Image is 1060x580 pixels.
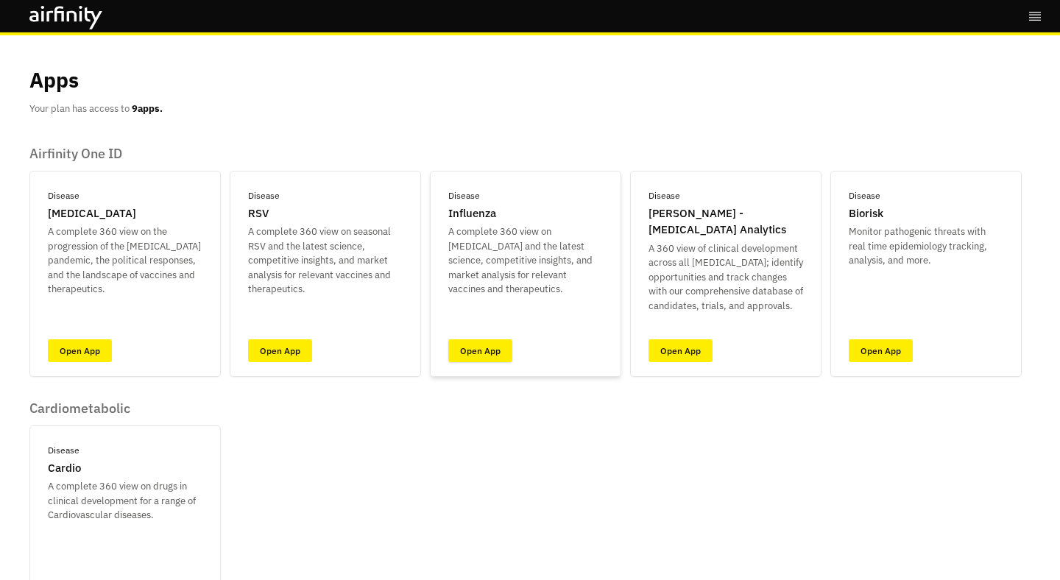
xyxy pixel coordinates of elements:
[649,339,713,362] a: Open App
[29,400,221,417] p: Cardiometabolic
[48,224,202,297] p: A complete 360 view on the progression of the [MEDICAL_DATA] pandemic, the political responses, a...
[649,205,803,238] p: [PERSON_NAME] - [MEDICAL_DATA] Analytics
[132,102,163,115] b: 9 apps.
[248,339,312,362] a: Open App
[29,65,79,96] p: Apps
[649,189,680,202] p: Disease
[248,205,269,222] p: RSV
[248,189,280,202] p: Disease
[48,444,79,457] p: Disease
[48,205,136,222] p: [MEDICAL_DATA]
[48,479,202,523] p: A complete 360 view on drugs in clinical development for a range of Cardiovascular diseases.
[849,224,1003,268] p: Monitor pathogenic threats with real time epidemiology tracking, analysis, and more.
[48,460,81,477] p: Cardio
[649,241,803,314] p: A 360 view of clinical development across all [MEDICAL_DATA]; identify opportunities and track ch...
[29,146,1022,162] p: Airfinity One ID
[48,189,79,202] p: Disease
[448,224,603,297] p: A complete 360 view on [MEDICAL_DATA] and the latest science, competitive insights, and market an...
[448,189,480,202] p: Disease
[849,339,913,362] a: Open App
[29,102,163,116] p: Your plan has access to
[448,205,496,222] p: Influenza
[849,205,883,222] p: Biorisk
[48,339,112,362] a: Open App
[248,224,403,297] p: A complete 360 view on seasonal RSV and the latest science, competitive insights, and market anal...
[849,189,880,202] p: Disease
[448,339,512,362] a: Open App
